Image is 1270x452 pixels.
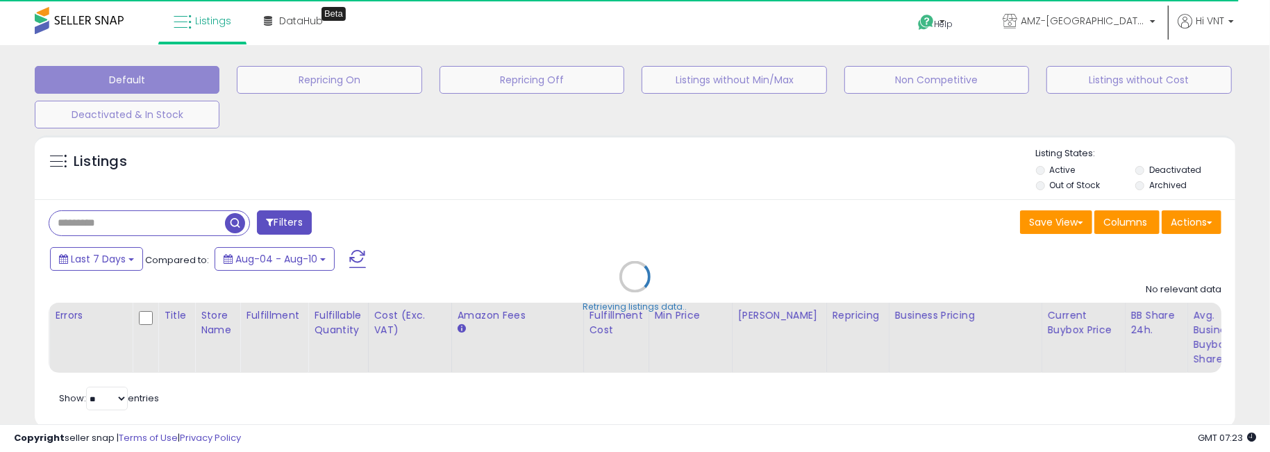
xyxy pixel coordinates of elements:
[440,66,624,94] button: Repricing Off
[1046,66,1231,94] button: Listings without Cost
[35,66,219,94] button: Default
[14,432,241,445] div: seller snap | |
[279,14,323,28] span: DataHub
[642,66,826,94] button: Listings without Min/Max
[907,3,980,45] a: Help
[844,66,1029,94] button: Non Competitive
[35,101,219,128] button: Deactivated & In Stock
[195,14,231,28] span: Listings
[1196,14,1224,28] span: Hi VNT
[1021,14,1146,28] span: AMZ-[GEOGRAPHIC_DATA]
[237,66,421,94] button: Repricing On
[583,301,687,313] div: Retrieving listings data..
[14,431,65,444] strong: Copyright
[321,7,346,21] div: Tooltip anchor
[917,14,935,31] i: Get Help
[1178,14,1234,45] a: Hi VNT
[935,18,953,30] span: Help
